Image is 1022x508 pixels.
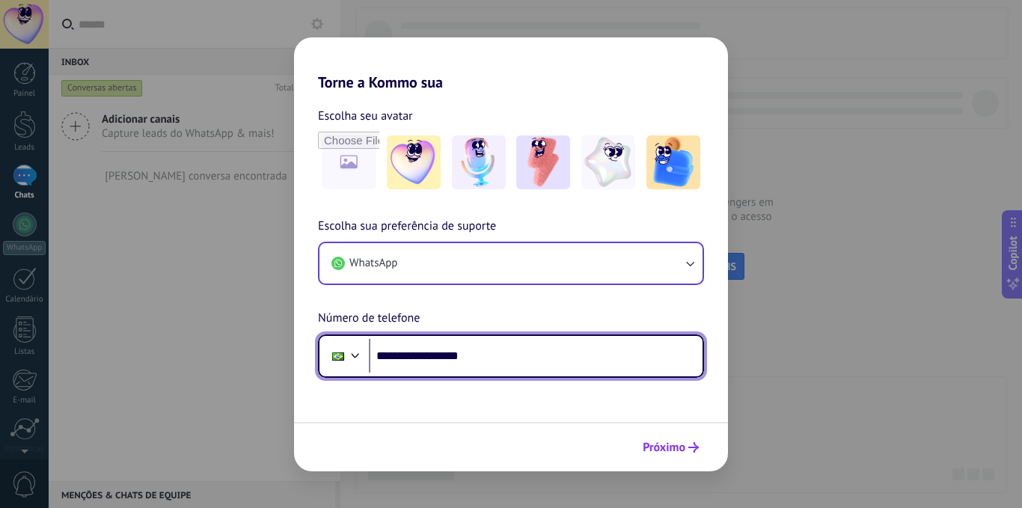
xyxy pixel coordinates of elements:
span: Número de telefone [318,309,420,328]
button: Próximo [636,435,706,460]
div: Brazil: + 55 [324,340,352,372]
span: Próximo [643,442,685,453]
h2: Torne a Kommo sua [294,37,728,91]
img: -4.jpeg [581,135,635,189]
span: Escolha seu avatar [318,106,413,126]
img: -1.jpeg [387,135,441,189]
button: WhatsApp [319,243,703,284]
img: -3.jpeg [516,135,570,189]
img: -2.jpeg [452,135,506,189]
span: Escolha sua preferência de suporte [318,217,496,236]
span: WhatsApp [349,256,397,271]
img: -5.jpeg [646,135,700,189]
